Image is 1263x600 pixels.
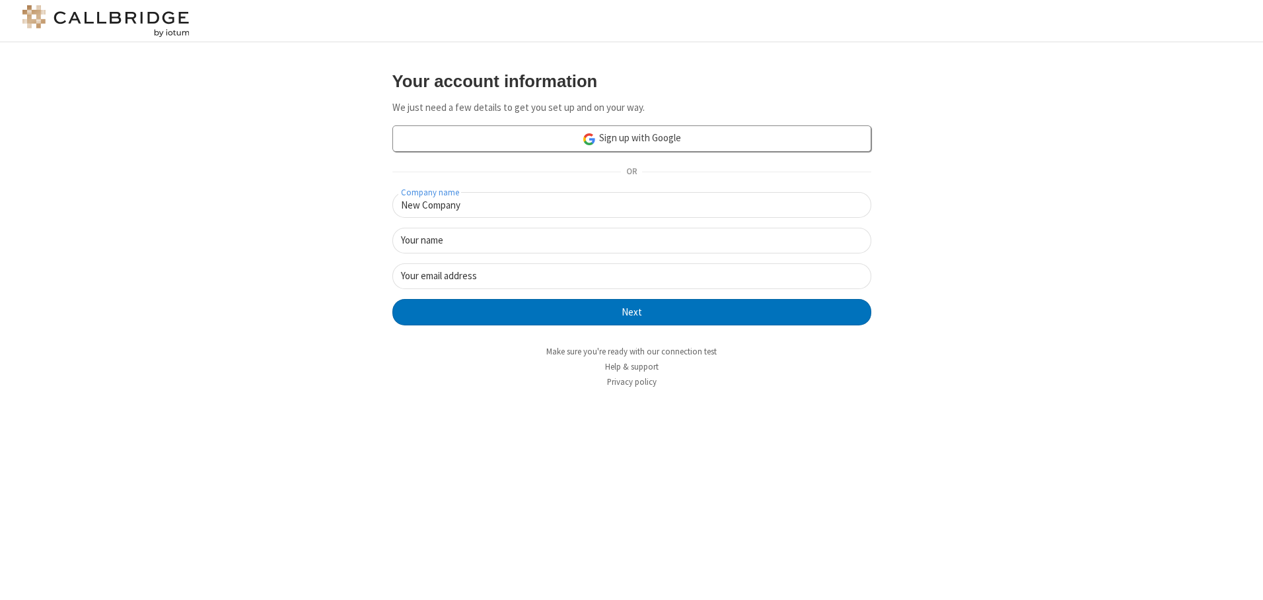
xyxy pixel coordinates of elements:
span: OR [621,163,642,182]
a: Help & support [605,361,659,372]
input: Company name [392,192,871,218]
button: Next [392,299,871,325]
img: logo@2x.png [20,5,192,37]
h3: Your account information [392,72,871,90]
input: Your email address [392,263,871,289]
img: google-icon.png [582,132,596,147]
a: Make sure you're ready with our connection test [546,346,717,357]
p: We just need a few details to get you set up and on your way. [392,100,871,116]
a: Privacy policy [607,376,657,387]
a: Sign up with Google [392,125,871,152]
input: Your name [392,228,871,253]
